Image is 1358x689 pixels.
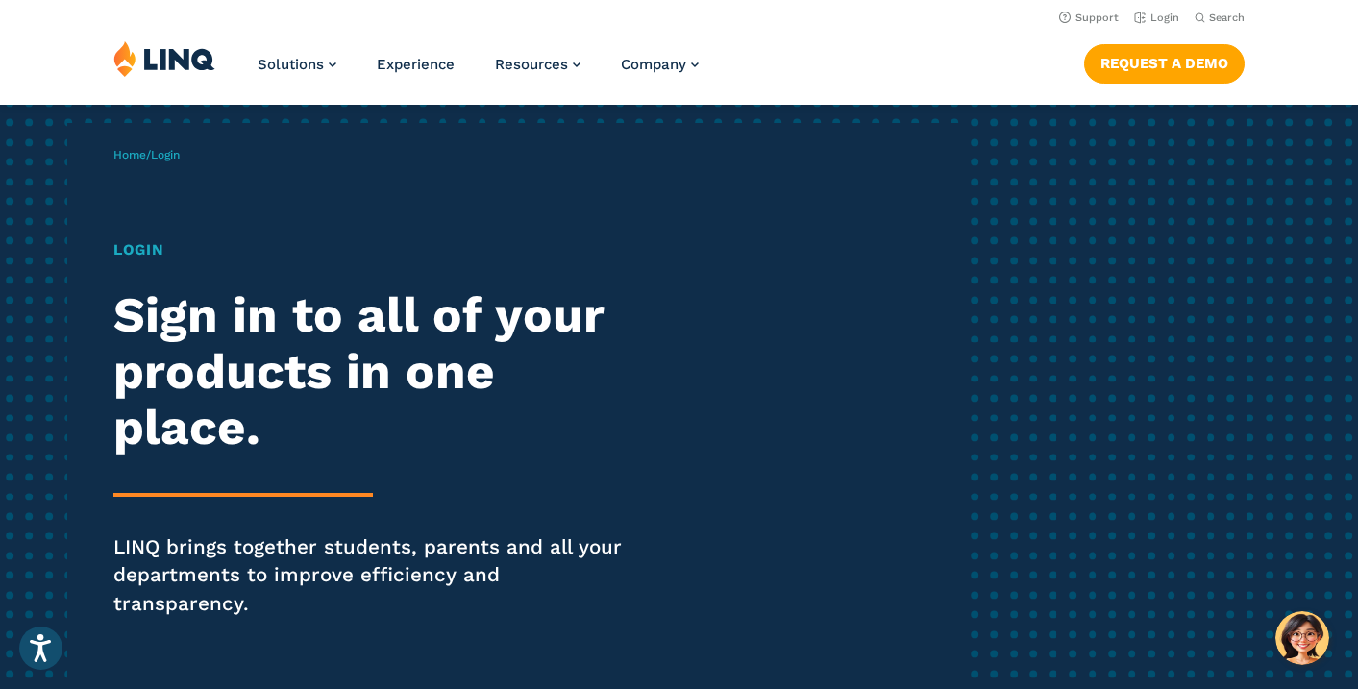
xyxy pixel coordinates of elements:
span: Solutions [258,56,324,73]
h2: Sign in to all of your products in one place. [113,287,636,456]
p: LINQ brings together students, parents and all your departments to improve efficiency and transpa... [113,533,636,618]
span: Company [621,56,686,73]
span: Search [1209,12,1245,24]
span: / [113,148,180,161]
button: Open Search Bar [1195,11,1245,25]
a: Solutions [258,56,336,73]
a: Login [1134,12,1179,24]
nav: Primary Navigation [258,40,699,104]
a: Company [621,56,699,73]
h1: Login [113,238,636,261]
button: Hello, have a question? Let’s chat. [1275,611,1329,665]
a: Support [1059,12,1119,24]
a: Experience [377,56,455,73]
img: LINQ | K‑12 Software [113,40,215,77]
span: Resources [495,56,568,73]
span: Login [151,148,180,161]
a: Resources [495,56,580,73]
a: Request a Demo [1084,44,1245,83]
nav: Button Navigation [1084,40,1245,83]
a: Home [113,148,146,161]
